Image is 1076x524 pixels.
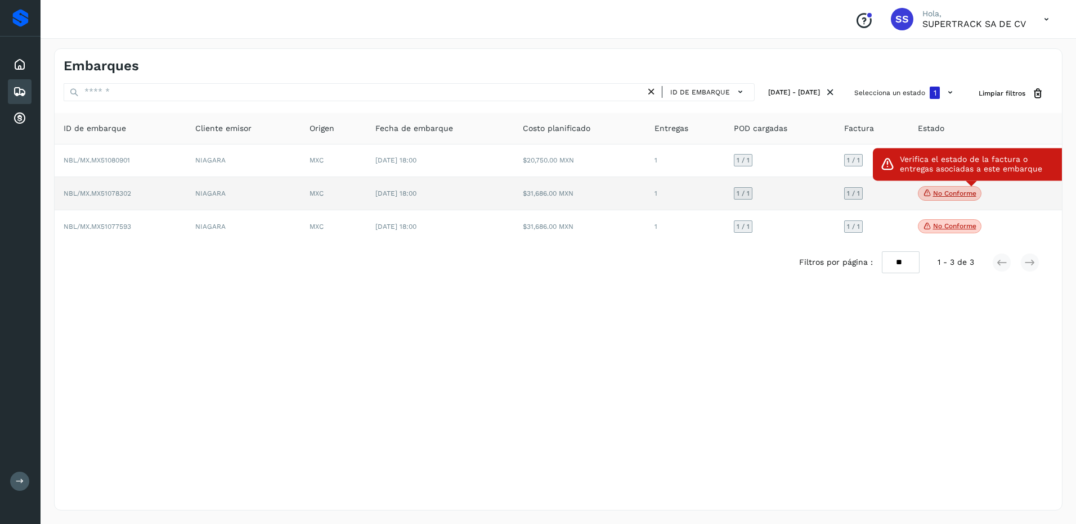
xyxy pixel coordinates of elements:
[847,190,860,197] span: 1 / 1
[301,144,366,178] td: MXC
[375,156,416,164] span: [DATE] 18:00
[514,144,645,178] td: $20,750.00 MXN
[850,83,961,102] button: Selecciona un estado1
[737,157,750,164] span: 1 / 1
[375,189,416,197] span: [DATE] 18:00
[847,157,860,164] span: 1 / 1
[847,223,860,230] span: 1 / 1
[64,189,131,197] span: NBL/MX.MX51078302
[8,79,32,104] div: Embarques
[918,123,944,134] span: Estado
[301,210,366,243] td: MXC
[979,88,1025,98] span: Limpiar filtros
[938,256,974,268] span: 1 - 3 de 3
[934,89,936,97] span: 1
[799,256,873,268] span: Filtros por página :
[301,177,366,210] td: MXC
[645,144,725,178] td: 1
[844,123,874,134] span: Factura
[900,155,1063,174] p: Verifica el estado de la factura o entregas asociadas a este embarque
[933,189,976,197] p: No conforme
[195,123,252,134] span: Cliente emisor
[64,123,126,134] span: ID de embarque
[375,223,416,231] span: [DATE] 18:00
[922,9,1026,19] p: Hola,
[670,87,730,97] span: ID de embarque
[64,223,131,231] span: NBL/MX.MX51077593
[645,177,725,210] td: 1
[654,123,688,134] span: Entregas
[734,123,787,134] span: POD cargadas
[764,83,841,102] button: [DATE] - [DATE]
[933,222,976,230] p: No conforme
[970,83,1053,104] button: Limpiar filtros
[186,210,301,243] td: NIAGARA
[523,123,590,134] span: Costo planificado
[375,123,453,134] span: Fecha de embarque
[645,210,725,243] td: 1
[8,52,32,77] div: Inicio
[64,58,139,74] h4: Embarques
[186,144,301,178] td: NIAGARA
[922,19,1026,29] p: SUPERTRACK SA DE CV
[514,210,645,243] td: $31,686.00 MXN
[8,106,32,131] div: Cuentas por cobrar
[737,190,750,197] span: 1 / 1
[186,177,301,210] td: NIAGARA
[737,223,750,230] span: 1 / 1
[64,156,130,164] span: NBL/MX.MX51080901
[667,84,750,100] button: ID de embarque
[310,123,334,134] span: Origen
[514,177,645,210] td: $31,686.00 MXN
